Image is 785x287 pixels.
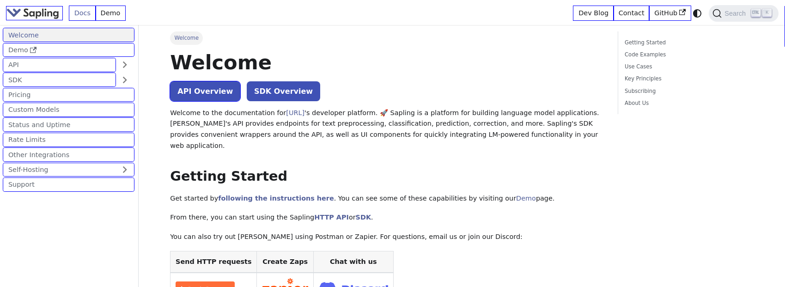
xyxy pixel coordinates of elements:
a: Demo [96,6,125,20]
a: About Us [625,99,750,108]
nav: Breadcrumbs [170,31,604,44]
button: Expand sidebar category 'SDK' [116,73,134,86]
a: Sapling.ai [6,6,62,20]
kbd: K [762,9,772,17]
span: Welcome [170,31,203,44]
a: Rate Limits [3,133,134,147]
a: GitHub [649,6,690,20]
button: Search (Ctrl+K) [709,5,778,22]
p: Get started by . You can see some of these capabilities by visiting our page. [170,193,604,204]
a: Dev Blog [573,6,613,20]
a: Docs [69,6,96,20]
a: Support [3,178,134,191]
p: Welcome to the documentation for 's developer platform. 🚀 Sapling is a platform for building lang... [170,108,604,152]
a: Use Cases [625,62,750,71]
button: Switch between dark and light mode (currently system mode) [691,6,704,20]
a: SDK [3,73,116,86]
img: Sapling.ai [6,6,59,20]
a: following the instructions here [218,195,334,202]
a: Other Integrations [3,148,134,161]
a: API Overview [170,81,240,101]
h2: Getting Started [170,168,604,185]
a: Demo [516,195,536,202]
a: SDK [356,214,371,221]
a: Subscribing [625,87,750,96]
a: HTTP API [314,214,349,221]
th: Chat with us [313,251,393,273]
a: Welcome [3,28,134,42]
p: You can also try out [PERSON_NAME] using Postman or Zapier. For questions, email us or join our D... [170,232,604,243]
th: Send HTTP requests [170,251,257,273]
a: Key Principles [625,74,750,83]
a: Status and Uptime [3,118,134,131]
a: SDK Overview [247,81,320,101]
span: Search [722,10,751,17]
a: Custom Models [3,103,134,116]
button: Expand sidebar category 'API' [116,58,134,72]
a: [URL] [286,109,304,116]
a: Self-Hosting [3,163,134,177]
a: Pricing [3,88,134,102]
a: API [3,58,116,72]
a: Getting Started [625,38,750,47]
th: Create Zaps [257,251,314,273]
a: Contact [614,6,650,20]
p: From there, you can start using the Sapling or . [170,212,604,223]
a: Code Examples [625,50,750,59]
a: Demo [3,43,134,57]
h1: Welcome [170,50,604,75]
